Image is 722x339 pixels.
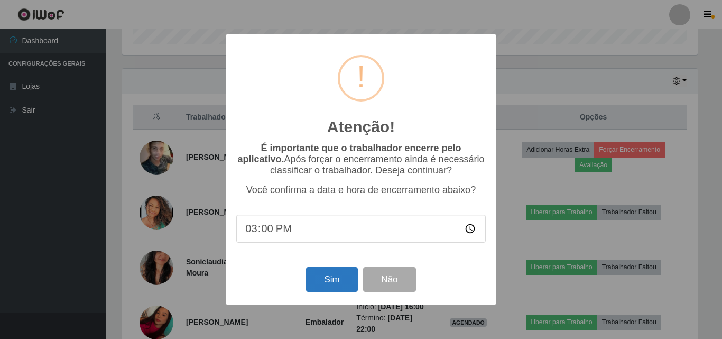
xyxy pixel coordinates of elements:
[236,185,486,196] p: Você confirma a data e hora de encerramento abaixo?
[327,117,395,136] h2: Atenção!
[236,143,486,176] p: Após forçar o encerramento ainda é necessário classificar o trabalhador. Deseja continuar?
[306,267,357,292] button: Sim
[237,143,461,164] b: É importante que o trabalhador encerre pelo aplicativo.
[363,267,415,292] button: Não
